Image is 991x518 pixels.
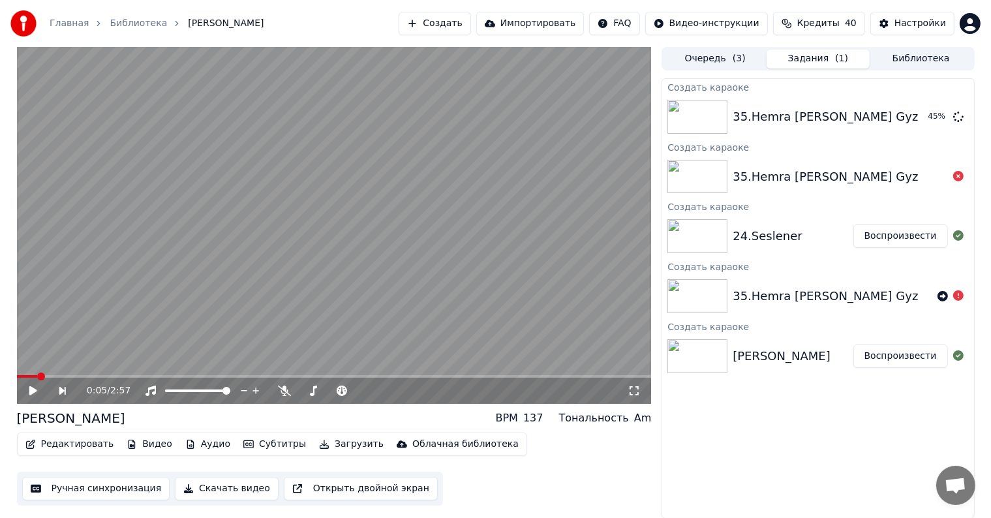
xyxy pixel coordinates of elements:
[284,477,438,500] button: Открыть двойной экран
[110,17,167,30] a: Библиотека
[121,435,177,453] button: Видео
[662,258,973,274] div: Создать караоке
[853,224,948,248] button: Воспроизвести
[110,384,130,397] span: 2:57
[412,438,519,451] div: Облачная библиотека
[662,198,973,214] div: Создать караоке
[476,12,585,35] button: Импортировать
[87,384,118,397] div: /
[870,50,973,69] button: Библиотека
[17,409,125,427] div: [PERSON_NAME]
[238,435,311,453] button: Субтитры
[870,12,954,35] button: Настройки
[559,410,629,426] div: Тональность
[773,12,865,35] button: Кредиты40
[845,17,857,30] span: 40
[853,344,948,368] button: Воспроизвести
[733,347,831,365] div: [PERSON_NAME]
[50,17,89,30] a: Главная
[662,318,973,334] div: Создать караоке
[662,79,973,95] div: Создать караоке
[20,435,119,453] button: Редактировать
[175,477,279,500] button: Скачать видео
[733,287,918,305] div: 35.Hemra [PERSON_NAME] Gyz
[835,52,848,65] span: ( 1 )
[733,168,918,186] div: 35.Hemra [PERSON_NAME] Gyz
[733,227,802,245] div: 24.Seslener
[634,410,652,426] div: Am
[188,17,264,30] span: [PERSON_NAME]
[180,435,236,453] button: Аудио
[523,410,543,426] div: 137
[589,12,639,35] button: FAQ
[10,10,37,37] img: youka
[22,477,170,500] button: Ручная синхронизация
[87,384,107,397] span: 0:05
[928,112,948,122] div: 45 %
[314,435,389,453] button: Загрузить
[662,139,973,155] div: Создать караоке
[733,52,746,65] span: ( 3 )
[936,466,975,505] a: Открытый чат
[50,17,264,30] nav: breadcrumb
[496,410,518,426] div: BPM
[767,50,870,69] button: Задания
[645,12,768,35] button: Видео-инструкции
[733,108,918,126] div: 35.Hemra [PERSON_NAME] Gyz
[663,50,767,69] button: Очередь
[894,17,946,30] div: Настройки
[797,17,840,30] span: Кредиты
[399,12,470,35] button: Создать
